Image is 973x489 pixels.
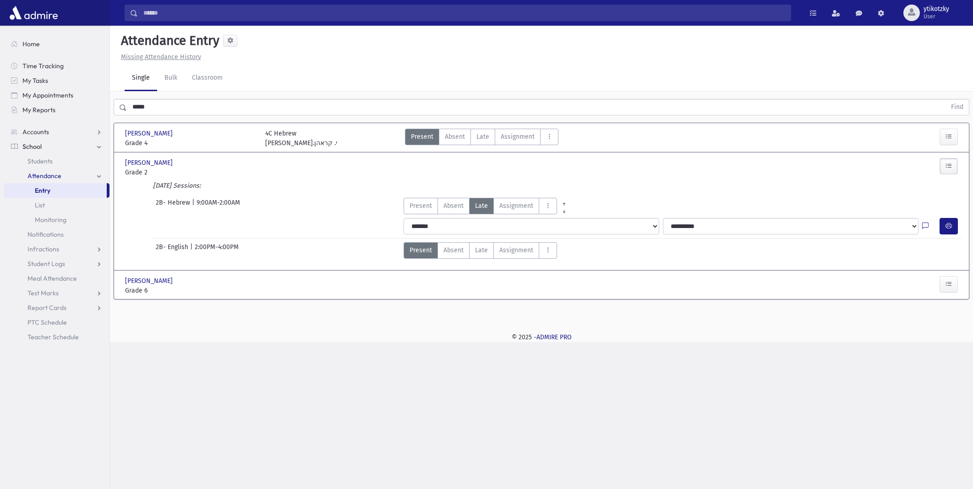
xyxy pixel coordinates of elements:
span: Absent [443,245,464,255]
a: Monitoring [4,212,109,227]
span: Meal Attendance [27,274,77,283]
span: Assignment [499,201,533,211]
span: Infractions [27,245,59,253]
div: © 2025 - [125,332,958,342]
a: PTC Schedule [4,315,109,330]
span: Late [475,245,488,255]
div: 4C Hebrew [PERSON_NAME].י. קראהן [265,129,337,148]
span: Absent [445,132,465,141]
span: Absent [443,201,464,211]
button: Find [946,99,969,115]
span: My Reports [22,106,55,114]
a: Students [4,154,109,168]
span: Accounts [22,128,49,136]
a: All Prior [557,198,571,205]
a: Attendance [4,168,109,183]
span: Teacher Schedule [27,333,79,341]
span: Late [475,201,488,211]
span: Present [410,201,432,211]
span: Assignment [499,245,533,255]
span: 2:00PM-4:00PM [195,242,239,259]
span: Present [410,245,432,255]
div: AttTypes [405,129,558,148]
span: Test Marks [27,289,59,297]
span: Attendance [27,172,61,180]
span: Students [27,157,53,165]
div: AttTypes [404,198,571,214]
span: [PERSON_NAME] [125,129,175,138]
span: [PERSON_NAME] [125,276,175,286]
span: Present [411,132,433,141]
span: School [22,142,42,151]
span: List [35,201,45,209]
a: Report Cards [4,300,109,315]
span: Grade 4 [125,138,256,148]
a: ADMIRE PRO [536,333,572,341]
i: [DATE] Sessions: [153,182,201,190]
span: | [190,242,195,259]
span: Report Cards [27,304,66,312]
span: My Appointments [22,91,73,99]
span: ytikotzky [924,5,949,13]
span: Late [476,132,489,141]
a: Accounts [4,125,109,139]
span: [PERSON_NAME] [125,158,175,168]
span: Entry [35,186,50,195]
span: 9:00AM-2:00AM [197,198,240,214]
a: List [4,198,109,212]
a: Entry [4,183,107,198]
a: My Reports [4,103,109,117]
span: Time Tracking [22,62,64,70]
span: User [924,13,949,20]
a: Teacher Schedule [4,330,109,344]
a: My Appointments [4,88,109,103]
span: 2B- English [156,242,190,259]
a: Test Marks [4,286,109,300]
a: Student Logs [4,256,109,271]
span: Assignment [501,132,535,141]
img: AdmirePro [7,4,60,22]
span: Grade 2 [125,168,256,177]
input: Search [138,5,791,21]
a: Notifications [4,227,109,242]
a: Classroom [185,65,230,91]
u: Missing Attendance History [121,53,201,61]
span: Grade 6 [125,286,256,295]
span: My Tasks [22,76,48,85]
a: Single [125,65,157,91]
span: 2B- Hebrew [156,198,192,214]
a: All Later [557,205,571,212]
div: AttTypes [404,242,557,259]
a: Missing Attendance History [117,53,201,61]
span: | [192,198,197,214]
span: Monitoring [35,216,66,224]
a: Time Tracking [4,59,109,73]
a: My Tasks [4,73,109,88]
a: Home [4,37,109,51]
a: Meal Attendance [4,271,109,286]
a: School [4,139,109,154]
h5: Attendance Entry [117,33,219,49]
span: Home [22,40,40,48]
a: Bulk [157,65,185,91]
span: PTC Schedule [27,318,67,326]
span: Student Logs [27,260,65,268]
span: Notifications [27,230,64,239]
a: Infractions [4,242,109,256]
